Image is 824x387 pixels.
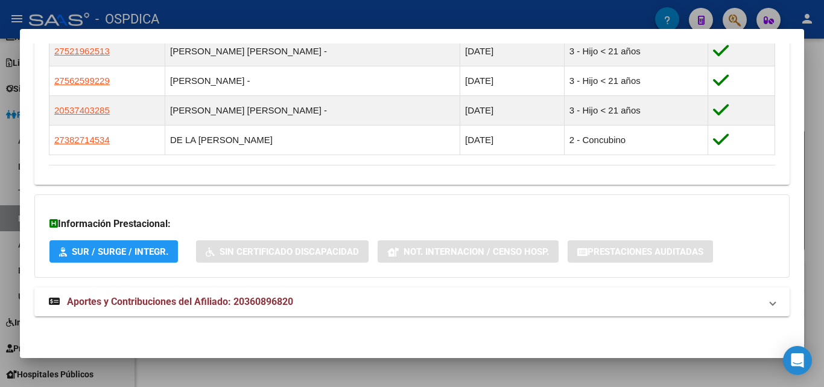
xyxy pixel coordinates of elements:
td: [PERSON_NAME] - [165,66,460,96]
span: 27521962513 [54,46,110,56]
button: Prestaciones Auditadas [568,240,713,263]
span: 20537403285 [54,105,110,115]
button: Sin Certificado Discapacidad [196,240,369,263]
mat-expansion-panel-header: Aportes y Contribuciones del Afiliado: 20360896820 [34,287,790,316]
td: 3 - Hijo < 21 años [564,66,708,96]
span: 27382714534 [54,135,110,145]
td: [PERSON_NAME] [PERSON_NAME] - [165,96,460,126]
button: SUR / SURGE / INTEGR. [49,240,178,263]
div: Open Intercom Messenger [783,346,812,375]
span: Sin Certificado Discapacidad [220,246,359,257]
td: 2 - Concubino [564,126,708,155]
span: Not. Internacion / Censo Hosp. [404,246,549,257]
span: SUR / SURGE / INTEGR. [72,246,168,257]
td: [DATE] [460,37,565,66]
td: DE LA [PERSON_NAME] [165,126,460,155]
td: [PERSON_NAME] [PERSON_NAME] - [165,37,460,66]
button: Not. Internacion / Censo Hosp. [378,240,559,263]
span: Prestaciones Auditadas [588,246,703,257]
td: [DATE] [460,66,565,96]
span: 27562599229 [54,75,110,86]
td: 3 - Hijo < 21 años [564,96,708,126]
td: [DATE] [460,126,565,155]
span: Aportes y Contribuciones del Afiliado: 20360896820 [67,296,293,307]
td: 3 - Hijo < 21 años [564,37,708,66]
h3: Información Prestacional: [49,217,775,231]
td: [DATE] [460,96,565,126]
